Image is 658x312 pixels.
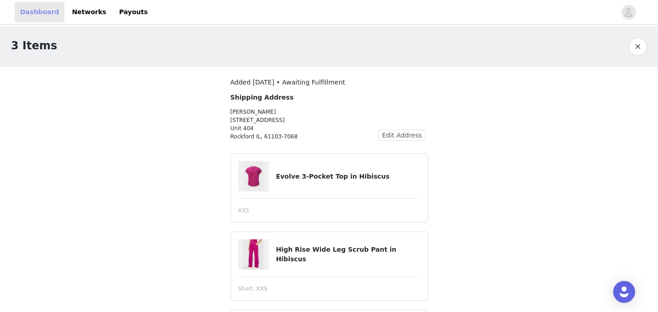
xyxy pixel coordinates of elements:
[66,2,112,22] a: Networks
[15,2,64,22] a: Dashboard
[243,239,263,270] img: High Rise Wide Leg Scrub Pant in Hibiscus
[238,285,267,293] span: Short, XXS
[238,206,249,215] span: XXS
[379,130,426,141] button: Edit Address
[244,161,264,191] img: Evolve 3-Pocket Top in Hibiscus
[276,172,420,181] h4: Evolve 3-Pocket Top in Hibiscus
[113,2,153,22] a: Payouts
[230,108,379,141] p: [PERSON_NAME] [STREET_ADDRESS] Unit 404 Rockford IL, 61103-7068
[11,37,57,54] h1: 3 Items
[624,5,633,20] div: avatar
[613,281,635,303] div: Open Intercom Messenger
[276,245,420,264] h4: High Rise Wide Leg Scrub Pant in Hibiscus
[230,79,345,86] span: Added [DATE] • Awaiting Fulfillment
[230,93,379,102] h4: Shipping Address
